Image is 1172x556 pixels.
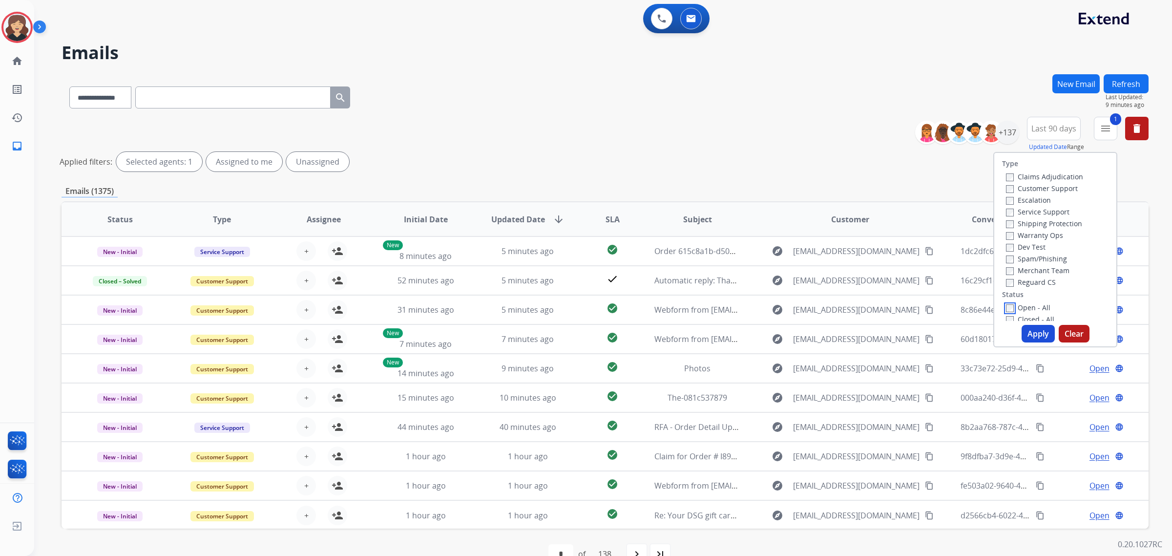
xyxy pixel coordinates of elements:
[1022,325,1055,342] button: Apply
[961,422,1107,432] span: 8b2aa768-787c-4156-93a1-6c6ad9f3fee4
[296,388,316,407] button: +
[772,363,783,374] mat-icon: explore
[925,393,934,402] mat-icon: content_copy
[500,422,556,432] span: 40 minutes ago
[1006,256,1014,263] input: Spam/Phishing
[332,510,343,521] mat-icon: person_add
[1089,450,1109,462] span: Open
[399,339,452,349] span: 7 minutes ago
[206,152,282,171] div: Assigned to me
[296,476,316,495] button: +
[684,363,711,374] span: Photos
[607,273,618,285] mat-icon: check
[190,364,254,374] span: Customer Support
[97,393,143,404] span: New - Initial
[772,275,783,286] mat-icon: explore
[925,305,934,314] mat-icon: content_copy
[332,421,343,433] mat-icon: person_add
[607,361,618,373] mat-icon: check_circle
[11,84,23,95] mat-icon: list_alt
[1006,267,1014,275] input: Merchant Team
[190,393,254,404] span: Customer Support
[1006,184,1078,193] label: Customer Support
[972,214,1034,225] span: Conversation ID
[383,358,403,367] p: New
[1006,232,1014,240] input: Warranty Ops
[97,335,143,345] span: New - Initial
[97,452,143,462] span: New - Initial
[332,333,343,345] mat-icon: person_add
[296,300,316,320] button: +
[772,480,783,492] mat-icon: explore
[332,450,343,462] mat-icon: person_add
[1006,219,1082,228] label: Shipping Protection
[654,510,782,521] span: Re: Your DSG gift card is on its way
[1089,363,1109,374] span: Open
[996,121,1019,144] div: +137
[332,275,343,286] mat-icon: person_add
[1029,143,1084,151] span: Range
[62,185,118,197] p: Emails (1375)
[399,251,452,261] span: 8 minutes ago
[190,511,254,521] span: Customer Support
[11,55,23,67] mat-icon: home
[332,480,343,492] mat-icon: person_add
[1006,254,1067,263] label: Spam/Phishing
[925,247,934,256] mat-icon: content_copy
[11,112,23,124] mat-icon: history
[502,275,554,286] span: 5 minutes ago
[925,364,934,373] mat-icon: content_copy
[553,214,565,225] mat-icon: arrow_downward
[607,478,618,490] mat-icon: check_circle
[190,481,254,492] span: Customer Support
[190,305,254,316] span: Customer Support
[925,423,934,431] mat-icon: content_copy
[1002,290,1024,299] label: Status
[213,214,231,225] span: Type
[772,333,783,345] mat-icon: explore
[925,335,934,343] mat-icon: content_copy
[793,392,920,404] span: [EMAIL_ADDRESS][DOMAIN_NAME]
[116,152,202,171] div: Selected agents: 1
[508,451,548,462] span: 1 hour ago
[1115,511,1124,520] mat-icon: language
[502,363,554,374] span: 9 minutes ago
[1115,276,1124,285] mat-icon: language
[296,271,316,290] button: +
[793,421,920,433] span: [EMAIL_ADDRESS][DOMAIN_NAME]
[925,276,934,285] mat-icon: content_copy
[1006,197,1014,205] input: Escalation
[1036,452,1045,461] mat-icon: content_copy
[304,510,309,521] span: +
[335,92,346,104] mat-icon: search
[1110,113,1121,125] span: 1
[1006,172,1083,181] label: Claims Adjudication
[491,214,545,225] span: Updated Date
[1089,510,1109,521] span: Open
[304,333,309,345] span: +
[925,481,934,490] mat-icon: content_copy
[406,510,446,521] span: 1 hour ago
[332,245,343,257] mat-icon: person_add
[296,359,316,378] button: +
[304,421,309,433] span: +
[1089,421,1109,433] span: Open
[961,392,1110,403] span: 000aa240-d36f-4b14-80a1-2498008a1e74
[1089,480,1109,492] span: Open
[1006,266,1069,275] label: Merchant Team
[332,363,343,374] mat-icon: person_add
[654,334,876,344] span: Webform from [EMAIL_ADDRESS][DOMAIN_NAME] on [DATE]
[654,275,896,286] span: Automatic reply: Thank you for protecting your Sonos US product
[772,421,783,433] mat-icon: explore
[1006,279,1014,287] input: Reguard CS
[607,420,618,431] mat-icon: check_circle
[406,480,446,491] span: 1 hour ago
[97,423,143,433] span: New - Initial
[296,506,316,525] button: +
[332,392,343,404] mat-icon: person_add
[961,246,1109,257] span: 1dc2dfc6-ca2a-4665-8138-074b5919c926
[1100,123,1111,134] mat-icon: menu
[1115,335,1124,343] mat-icon: language
[398,392,454,403] span: 15 minutes ago
[60,156,112,168] p: Applied filters:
